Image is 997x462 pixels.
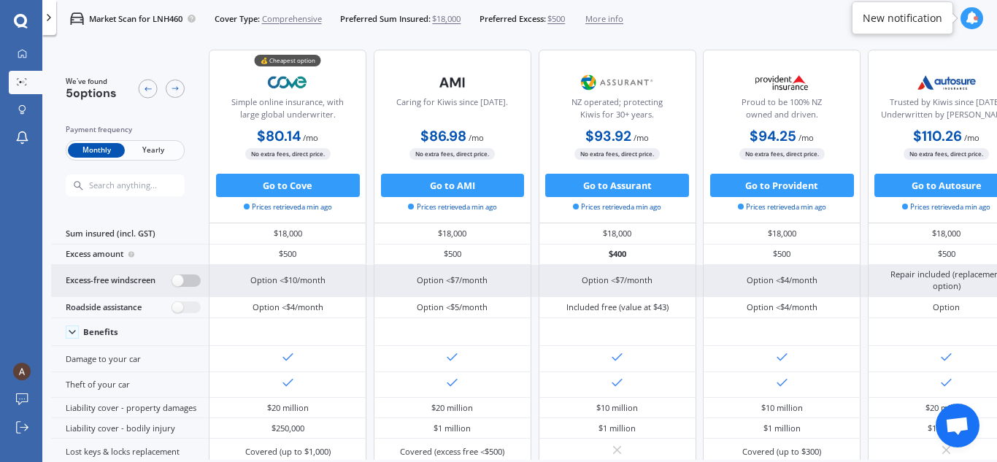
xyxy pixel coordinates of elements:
[738,202,826,212] span: Prices retrieved a min ago
[703,223,861,244] div: $18,000
[262,13,322,25] span: Comprehensive
[215,13,260,25] span: Cover Type:
[904,148,989,159] span: No extra fees, direct price.
[51,346,209,371] div: Damage to your car
[585,13,623,25] span: More info
[417,301,488,313] div: Option <$5/month
[743,68,820,97] img: Provident.png
[420,127,466,145] b: $86.98
[469,132,484,143] span: / mo
[713,96,850,126] div: Proud to be 100% NZ owned and driven.
[209,223,366,244] div: $18,000
[582,274,653,286] div: Option <$7/month
[68,143,125,158] span: Monthly
[548,96,685,126] div: NZ operated; protecting Kiwis for 30+ years.
[250,68,327,97] img: Cove.webp
[83,327,118,337] div: Benefits
[51,265,209,297] div: Excess-free windscreen
[400,446,504,458] div: Covered (excess free <$500)
[574,148,660,159] span: No extra fees, direct price.
[51,418,209,439] div: Liability cover - bodily injury
[381,174,525,197] button: Go to AMI
[51,245,209,265] div: Excess amount
[89,13,182,25] p: Market Scan for LNH460
[434,423,471,434] div: $1 million
[51,372,209,398] div: Theft of your car
[255,55,321,66] div: 💰 Cheapest option
[209,245,366,265] div: $500
[913,127,962,145] b: $110.26
[596,402,638,414] div: $10 million
[739,148,825,159] span: No extra fees, direct price.
[747,301,817,313] div: Option <$4/month
[545,174,689,197] button: Go to Assurant
[66,85,117,101] span: 5 options
[408,202,496,212] span: Prices retrieved a min ago
[964,132,979,143] span: / mo
[267,402,309,414] div: $20 million
[66,77,117,87] span: We've found
[798,132,814,143] span: / mo
[51,398,209,418] div: Liability cover - property damages
[539,245,696,265] div: $400
[750,127,796,145] b: $94.25
[125,143,182,158] span: Yearly
[253,301,323,313] div: Option <$4/month
[703,245,861,265] div: $500
[547,13,565,25] span: $500
[480,13,546,25] span: Preferred Excess:
[539,223,696,244] div: $18,000
[763,423,801,434] div: $1 million
[88,180,207,190] input: Search anything...
[303,132,318,143] span: / mo
[13,363,31,380] img: ACg8ocIYZUObYbq00JOfzlgcIkYrE_wK_0s-tLwGDN-Kanh1Ld2qeA=s96-c
[710,174,854,197] button: Go to Provident
[219,96,356,126] div: Simple online insurance, with large global underwriter.
[414,68,491,97] img: AMI-text-1.webp
[761,402,803,414] div: $10 million
[257,127,301,145] b: $80.14
[598,423,636,434] div: $1 million
[902,202,990,212] span: Prices retrieved a min ago
[51,223,209,244] div: Sum insured (incl. GST)
[579,68,656,97] img: Assurant.png
[244,202,332,212] span: Prices retrieved a min ago
[245,446,331,458] div: Covered (up to $1,000)
[742,446,821,458] div: Covered (up to $300)
[216,174,360,197] button: Go to Cove
[432,13,461,25] span: $18,000
[245,148,331,159] span: No extra fees, direct price.
[51,297,209,318] div: Roadside assistance
[250,274,326,286] div: Option <$10/month
[396,96,508,126] div: Caring for Kiwis since [DATE].
[566,301,669,313] div: Included free (value at $43)
[374,245,531,265] div: $500
[66,124,185,136] div: Payment frequency
[933,301,960,313] div: Option
[928,423,965,434] div: $1 million
[634,132,649,143] span: / mo
[374,223,531,244] div: $18,000
[409,148,495,159] span: No extra fees, direct price.
[747,274,817,286] div: Option <$4/month
[417,274,488,286] div: Option <$7/month
[863,11,942,26] div: New notification
[925,402,967,414] div: $20 million
[431,402,473,414] div: $20 million
[272,423,304,434] div: $250,000
[340,13,431,25] span: Preferred Sum Insured:
[936,404,979,447] div: Open chat
[70,12,84,26] img: car.f15378c7a67c060ca3f3.svg
[585,127,631,145] b: $93.92
[573,202,661,212] span: Prices retrieved a min ago
[908,68,985,97] img: Autosure.webp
